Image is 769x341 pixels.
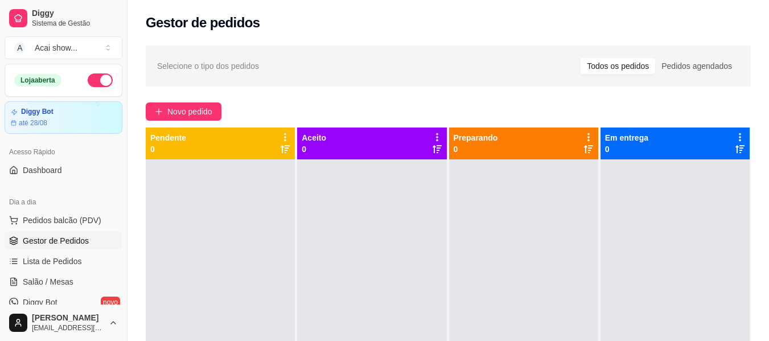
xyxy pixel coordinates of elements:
span: Pedidos balcão (PDV) [23,215,101,226]
div: Acai show ... [35,42,77,54]
a: Diggy Botnovo [5,293,122,311]
h2: Gestor de pedidos [146,14,260,32]
div: Dia a dia [5,193,122,211]
button: Pedidos balcão (PDV) [5,211,122,229]
button: Select a team [5,36,122,59]
p: Em entrega [605,132,648,143]
p: 0 [605,143,648,155]
div: Pedidos agendados [655,58,738,74]
span: Lista de Pedidos [23,256,82,267]
a: Salão / Mesas [5,273,122,291]
a: Lista de Pedidos [5,252,122,270]
span: Selecione o tipo dos pedidos [157,60,259,72]
article: até 28/08 [19,118,47,128]
p: 0 [454,143,498,155]
a: Dashboard [5,161,122,179]
span: [PERSON_NAME] [32,313,104,323]
span: Salão / Mesas [23,276,73,287]
div: Loja aberta [14,74,61,87]
button: Alterar Status [88,73,113,87]
button: [PERSON_NAME][EMAIL_ADDRESS][DOMAIN_NAME] [5,309,122,336]
button: Novo pedido [146,102,221,121]
div: Acesso Rápido [5,143,122,161]
span: Novo pedido [167,105,212,118]
a: Gestor de Pedidos [5,232,122,250]
p: Preparando [454,132,498,143]
a: Diggy Botaté 28/08 [5,101,122,134]
div: Todos os pedidos [581,58,655,74]
span: Gestor de Pedidos [23,235,89,246]
span: Dashboard [23,165,62,176]
span: Sistema de Gestão [32,19,118,28]
p: Pendente [150,132,186,143]
span: A [14,42,26,54]
p: Aceito [302,132,326,143]
span: Diggy [32,9,118,19]
span: plus [155,108,163,116]
p: 0 [150,143,186,155]
span: [EMAIL_ADDRESS][DOMAIN_NAME] [32,323,104,332]
a: DiggySistema de Gestão [5,5,122,32]
article: Diggy Bot [21,108,54,116]
p: 0 [302,143,326,155]
span: Diggy Bot [23,297,57,308]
